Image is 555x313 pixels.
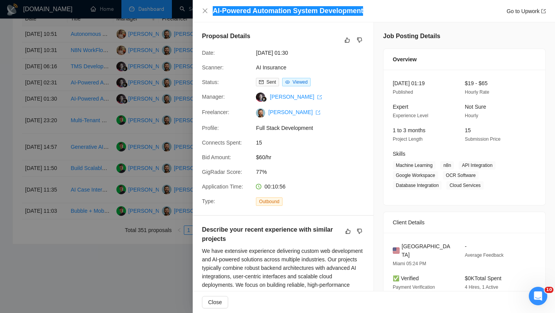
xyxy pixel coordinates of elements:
[256,168,372,176] span: 77%
[545,287,553,293] span: 10
[541,9,546,13] span: export
[393,171,438,180] span: Google Workspace
[506,8,546,14] a: Go to Upworkexport
[443,171,479,180] span: OCR Software
[261,96,267,102] img: gigradar-bm.png
[202,296,228,308] button: Close
[317,95,322,99] span: export
[393,89,413,95] span: Published
[202,140,242,146] span: Connects Spent:
[529,287,547,305] iframe: Intercom live chat
[316,110,320,115] span: export
[393,212,536,233] div: Client Details
[264,183,286,190] span: 00:10:56
[202,109,229,115] span: Freelancer:
[446,181,484,190] span: Cloud Services
[266,79,276,85] span: Sent
[393,55,417,64] span: Overview
[202,50,215,56] span: Date:
[393,275,419,281] span: ✅ Verified
[256,153,372,162] span: $60/hr
[465,80,488,86] span: $19 - $65
[293,79,308,85] span: Viewed
[440,161,454,170] span: n8n
[459,161,495,170] span: API Integration
[202,32,250,41] h5: Proposal Details
[465,136,501,142] span: Submission Price
[202,198,215,204] span: Type:
[465,113,478,118] span: Hourly
[256,49,372,57] span: [DATE] 01:30
[285,80,290,84] span: eye
[256,64,286,71] a: AI Insurance
[357,37,362,43] span: dislike
[208,298,222,306] span: Close
[202,94,225,100] span: Manager:
[268,109,320,115] a: [PERSON_NAME] export
[393,261,426,266] span: Miami 05:24 PM
[202,225,340,244] h5: Describe your recent experience with similar projects
[256,197,283,206] span: Outbound
[256,108,265,118] img: c1-JWQDXWEy3CnA6sRtFzzU22paoDq5cZnWyBNc3HWqwvuW0qNnjm1CMP-YmbEEtPC
[393,161,436,170] span: Machine Learning
[355,35,364,45] button: dislike
[256,124,372,132] span: Full Stack Development
[393,246,400,255] img: 🇺🇸
[393,113,428,118] span: Experience Level
[393,104,408,110] span: Expert
[355,227,364,236] button: dislike
[256,184,261,189] span: clock-circle
[345,228,351,234] span: like
[393,80,425,86] span: [DATE] 01:19
[465,284,498,290] span: 4 Hires, 1 Active
[345,37,350,43] span: like
[343,227,353,236] button: like
[256,138,372,147] span: 15
[383,32,440,41] h5: Job Posting Details
[202,8,208,14] button: Close
[465,89,489,95] span: Hourly Rate
[202,79,219,85] span: Status:
[202,154,231,160] span: Bid Amount:
[259,80,264,84] span: mail
[393,284,435,290] span: Payment Verification
[465,275,501,281] span: $0K Total Spent
[270,94,322,100] a: [PERSON_NAME] export
[465,252,504,258] span: Average Feedback
[202,8,208,14] span: close
[465,127,471,133] span: 15
[402,242,452,259] span: [GEOGRAPHIC_DATA]
[357,228,362,234] span: dislike
[465,243,467,249] span: -
[343,35,352,45] button: like
[465,104,486,110] span: Not Sure
[202,183,243,190] span: Application Time:
[202,125,219,131] span: Profile:
[202,64,224,71] span: Scanner:
[393,181,442,190] span: Database Integration
[202,169,242,175] span: GigRadar Score:
[393,127,425,133] span: 1 to 3 months
[393,151,405,157] span: Skills
[213,6,363,16] h4: AI-Powered Automation System Development
[393,136,422,142] span: Project Length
